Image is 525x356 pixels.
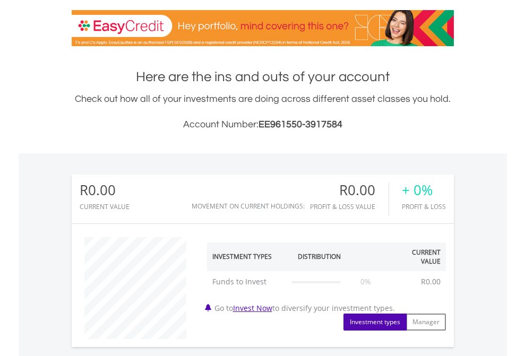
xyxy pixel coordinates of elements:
[343,314,407,331] button: Investment types
[346,271,386,292] td: 0%
[402,203,446,210] div: Profit & Loss
[259,119,342,129] span: EE961550-3917584
[416,271,446,292] td: R0.00
[406,314,446,331] button: Manager
[72,10,454,46] img: EasyCredit Promotion Banner
[72,92,454,132] div: Check out how all of your investments are doing across different asset classes you hold.
[233,303,272,313] a: Invest Now
[192,203,305,210] div: Movement on Current Holdings:
[298,252,341,261] div: Distribution
[72,117,454,132] h3: Account Number:
[199,232,454,331] div: Go to to diversify your investment types.
[207,242,287,271] th: Investment Types
[80,183,130,198] div: R0.00
[310,203,389,210] div: Profit & Loss Value
[402,183,446,198] div: + 0%
[207,271,287,292] td: Funds to Invest
[72,67,454,86] h1: Here are the ins and outs of your account
[386,242,446,271] th: Current Value
[80,203,130,210] div: CURRENT VALUE
[310,183,389,198] div: R0.00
